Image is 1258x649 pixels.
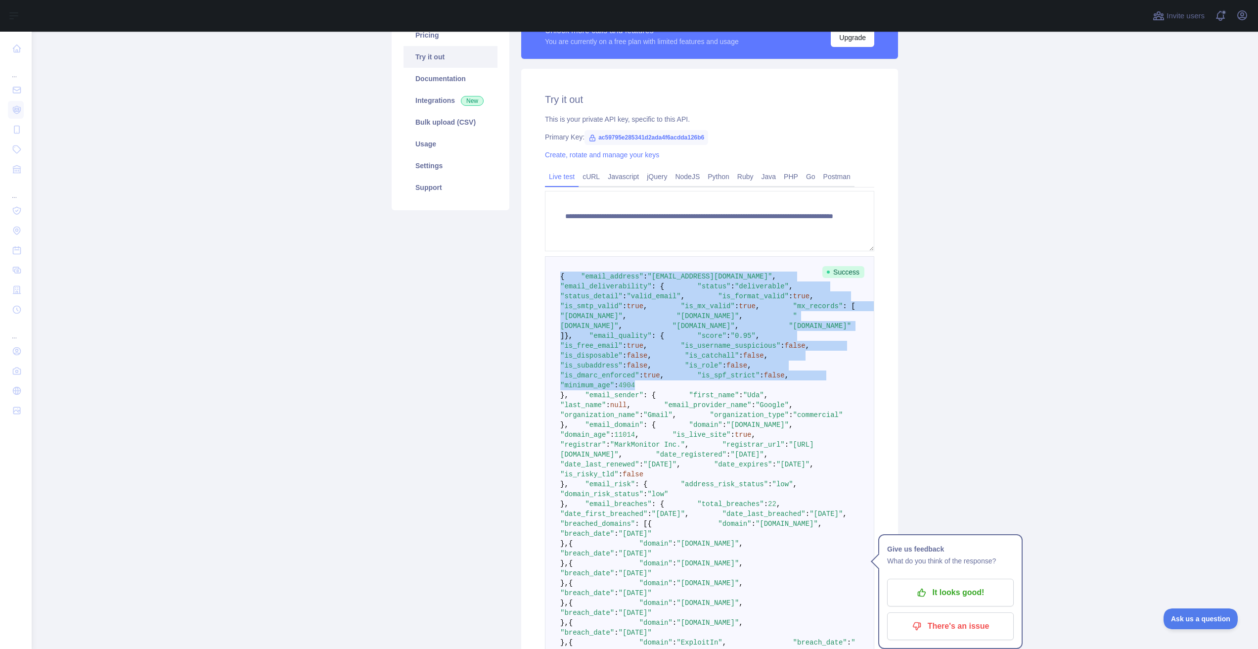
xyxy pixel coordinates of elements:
[760,371,764,379] span: :
[619,609,652,617] span: "[DATE]"
[619,322,623,330] span: ,
[404,177,497,198] a: Support
[564,332,573,340] span: },
[545,37,739,46] div: You are currently on a free plan with limited features and usage
[643,411,673,419] span: "Gmail"
[887,543,1014,555] h1: Give us feedback
[643,371,660,379] span: true
[671,169,704,185] a: NodeJS
[685,352,739,360] span: "is_catchall"
[809,461,813,468] span: ,
[560,569,614,577] span: "breach_date"
[627,401,630,409] span: ,
[673,639,676,647] span: :
[789,421,793,429] span: ,
[673,540,676,548] span: :
[647,510,651,518] span: :
[579,169,604,185] a: cURL
[739,312,743,320] span: ,
[560,510,647,518] span: "date_first_breached"
[664,401,751,409] span: "email_provider_name"
[785,441,789,449] span: :
[764,391,768,399] span: ,
[619,629,652,637] span: "[DATE]"
[560,609,614,617] span: "breach_date"
[780,169,802,185] a: PHP
[764,451,768,459] span: ,
[789,292,793,300] span: :
[623,302,627,310] span: :
[652,500,664,508] span: : {
[560,619,569,627] span: },
[785,342,806,350] span: false
[643,342,647,350] span: ,
[560,550,614,557] span: "breach_date"
[685,441,689,449] span: ,
[635,431,639,439] span: ,
[560,362,623,370] span: "is_subaddress"
[652,510,685,518] span: "[DATE]"
[676,639,722,647] span: "ExploitIn"
[560,332,564,340] span: ]
[731,431,735,439] span: :
[643,391,656,399] span: : {
[569,559,573,567] span: {
[569,579,573,587] span: {
[623,342,627,350] span: :
[560,411,639,419] span: "organization_name"
[793,411,843,419] span: "commercial"
[764,352,768,360] span: ,
[639,639,673,647] span: "domain"
[730,451,764,459] span: "[DATE]"
[8,59,24,79] div: ...
[604,169,643,185] a: Javascript
[560,500,569,508] span: },
[656,451,726,459] span: "date_registered"
[560,599,569,607] span: },
[847,639,851,647] span: :
[673,431,731,439] span: "is_live_site"
[676,579,739,587] span: "[DOMAIN_NAME]"
[735,302,739,310] span: :
[697,371,760,379] span: "is_spf_strict"
[560,559,569,567] span: },
[676,312,739,320] span: "[DOMAIN_NAME]"
[560,540,569,548] span: },
[643,169,671,185] a: jQuery
[614,431,635,439] span: 11014
[772,461,776,468] span: :
[606,441,610,449] span: :
[614,530,618,538] span: :
[772,273,776,280] span: ,
[643,273,647,280] span: :
[639,619,673,627] span: "domain"
[739,559,743,567] span: ,
[614,609,618,617] span: :
[639,540,673,548] span: "domain"
[560,352,623,360] span: "is_disposable"
[764,500,768,508] span: :
[639,579,673,587] span: "domain"
[560,381,614,389] span: "minimum_age"
[739,391,743,399] span: :
[843,510,847,518] span: ,
[404,133,497,155] a: Usage
[569,599,573,607] span: {
[560,391,569,399] span: },
[710,411,789,419] span: "organization_type"
[780,342,784,350] span: :
[673,322,735,330] span: "[DOMAIN_NAME]"
[673,579,676,587] span: :
[560,431,610,439] span: "domain_age"
[639,411,643,419] span: :
[785,371,789,379] span: ,
[614,381,618,389] span: :
[806,510,809,518] span: :
[739,540,743,548] span: ,
[614,629,618,637] span: :
[689,391,739,399] span: "first_name"
[619,451,623,459] span: ,
[673,559,676,567] span: :
[8,180,24,200] div: ...
[697,500,764,508] span: "total_breaches"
